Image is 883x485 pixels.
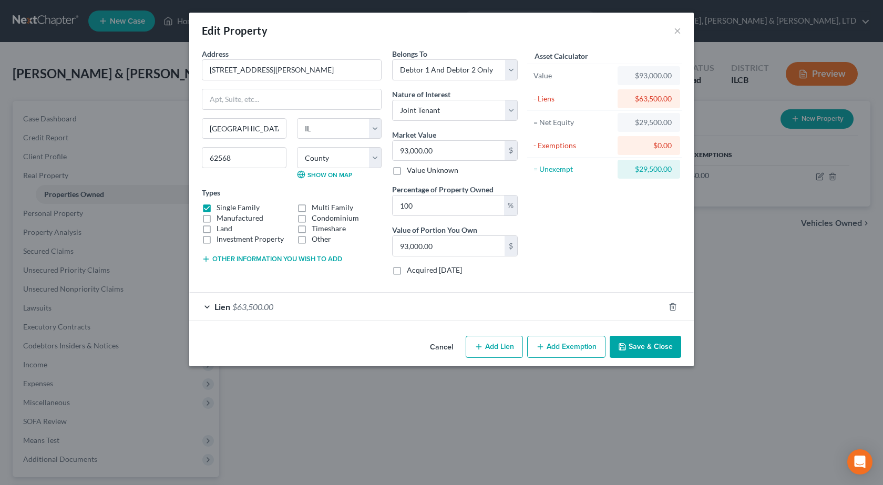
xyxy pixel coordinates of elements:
[214,302,230,312] span: Lien
[202,89,381,109] input: Apt, Suite, etc...
[505,141,517,161] div: $
[202,255,342,263] button: Other information you wish to add
[847,449,872,474] div: Open Intercom Messenger
[393,141,505,161] input: 0.00
[312,234,331,244] label: Other
[422,337,461,358] button: Cancel
[533,164,613,174] div: = Unexempt
[202,49,229,58] span: Address
[393,236,505,256] input: 0.00
[217,234,284,244] label: Investment Property
[527,336,605,358] button: Add Exemption
[217,213,263,223] label: Manufactured
[535,50,588,61] label: Asset Calculator
[407,265,462,275] label: Acquired [DATE]
[202,119,286,139] input: Enter city...
[297,170,352,179] a: Show on Map
[626,164,672,174] div: $29,500.00
[533,70,613,81] div: Value
[533,140,613,151] div: - Exemptions
[392,184,494,195] label: Percentage of Property Owned
[505,236,517,256] div: $
[392,49,427,58] span: Belongs To
[674,24,681,37] button: ×
[466,336,523,358] button: Add Lien
[626,117,672,128] div: $29,500.00
[392,89,450,100] label: Nature of Interest
[610,336,681,358] button: Save & Close
[393,195,504,215] input: 0.00
[504,195,517,215] div: %
[407,165,458,176] label: Value Unknown
[202,147,286,168] input: Enter zip...
[232,302,273,312] span: $63,500.00
[626,140,672,151] div: $0.00
[626,70,672,81] div: $93,000.00
[312,213,359,223] label: Condominium
[626,94,672,104] div: $63,500.00
[217,202,260,213] label: Single Family
[202,23,268,38] div: Edit Property
[217,223,232,234] label: Land
[533,117,613,128] div: = Net Equity
[202,187,220,198] label: Types
[392,224,477,235] label: Value of Portion You Own
[202,60,381,80] input: Enter address...
[312,223,346,234] label: Timeshare
[533,94,613,104] div: - Liens
[392,129,436,140] label: Market Value
[312,202,353,213] label: Multi Family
